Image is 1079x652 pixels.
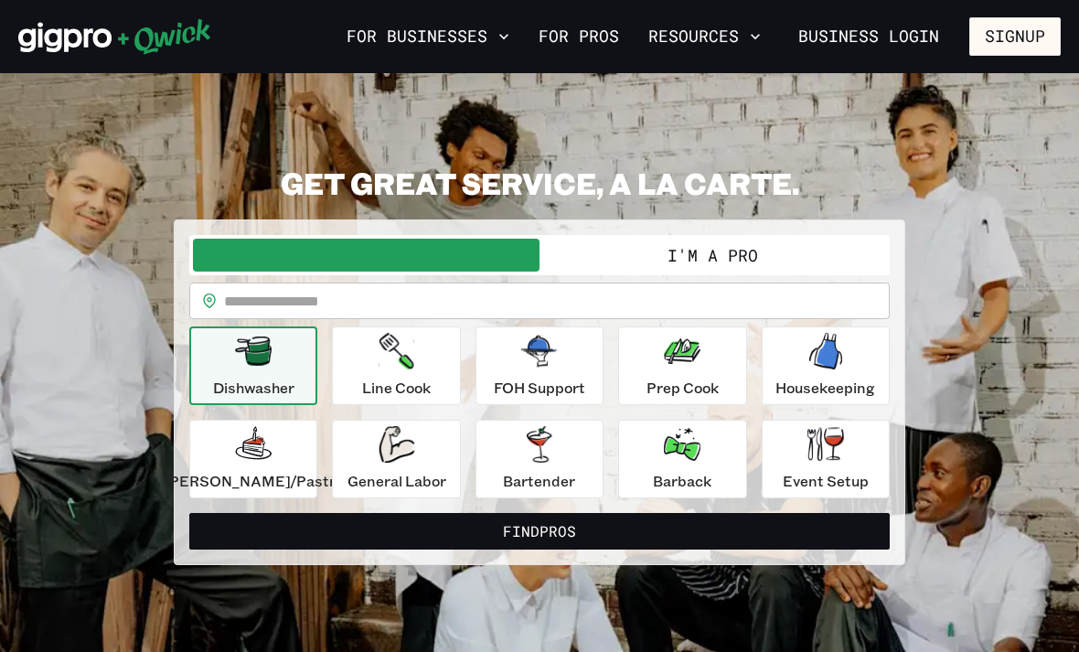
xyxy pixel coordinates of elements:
[646,377,719,399] p: Prep Cook
[641,21,768,52] button: Resources
[213,377,294,399] p: Dishwasher
[339,21,517,52] button: For Businesses
[347,470,446,492] p: General Labor
[475,326,604,405] button: FOH Support
[362,377,431,399] p: Line Cook
[618,420,746,498] button: Barback
[189,420,317,498] button: [PERSON_NAME]/Pastry
[193,239,539,272] button: I'm a Business
[969,17,1061,56] button: Signup
[494,377,585,399] p: FOH Support
[189,326,317,405] button: Dishwasher
[174,165,905,201] h2: GET GREAT SERVICE, A LA CARTE.
[762,326,890,405] button: Housekeeping
[775,377,875,399] p: Housekeeping
[164,470,343,492] p: [PERSON_NAME]/Pastry
[189,513,890,550] button: FindPros
[332,326,460,405] button: Line Cook
[539,239,886,272] button: I'm a Pro
[762,420,890,498] button: Event Setup
[531,21,626,52] a: For Pros
[783,470,869,492] p: Event Setup
[783,17,955,56] a: Business Login
[618,326,746,405] button: Prep Cook
[332,420,460,498] button: General Labor
[475,420,604,498] button: Bartender
[653,470,711,492] p: Barback
[503,470,575,492] p: Bartender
